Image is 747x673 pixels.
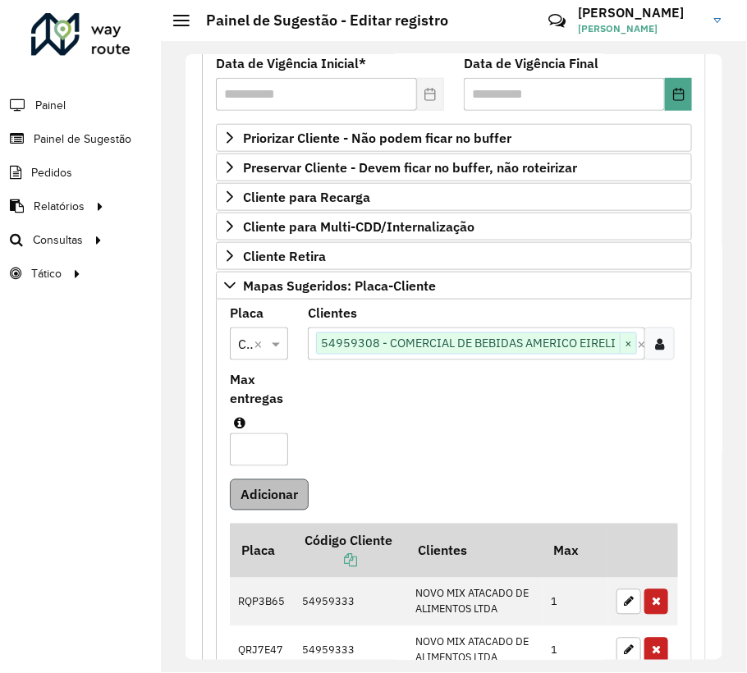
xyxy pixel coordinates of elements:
a: Mapas Sugeridos: Placa-Cliente [216,272,692,300]
th: Código Cliente [294,524,407,578]
td: 54959333 [294,578,407,626]
th: Placa [230,524,294,578]
label: Clientes [308,303,357,323]
label: Data de Vigência Final [464,53,598,73]
span: Consultas [33,231,83,249]
label: Max entregas [230,369,288,409]
span: 54959308 - COMERCIAL DE BEBIDAS AMERICO EIRELI [317,333,620,353]
button: Adicionar [230,479,309,510]
span: Priorizar Cliente - Não podem ficar no buffer [243,131,511,144]
a: Preservar Cliente - Devem ficar no buffer, não roteirizar [216,153,692,181]
th: Clientes [407,524,543,578]
span: Painel de Sugestão [34,130,131,148]
td: 1 [543,578,608,626]
td: NOVO MIX ATACADO DE ALIMENTOS LTDA [407,578,543,626]
span: Relatórios [34,198,85,215]
span: Tático [31,265,62,282]
label: Placa [230,303,264,323]
em: Máximo de clientes que serão colocados na mesma rota com os clientes informados [234,417,245,430]
a: Contato Rápido [539,3,575,39]
span: Cliente Retira [243,250,326,263]
a: Cliente para Multi-CDD/Internalização [216,213,692,240]
span: [PERSON_NAME] [579,21,702,36]
h3: [PERSON_NAME] [579,5,702,21]
h2: Painel de Sugestão - Editar registro [190,11,448,30]
span: Preservar Cliente - Devem ficar no buffer, não roteirizar [243,161,577,174]
td: RQP3B65 [230,578,294,626]
a: Copiar [305,552,357,569]
span: Clear all [637,334,646,354]
span: Pedidos [31,164,72,181]
th: Max [543,524,608,578]
span: Cliente para Recarga [243,190,370,204]
label: Data de Vigência Inicial [216,53,366,73]
span: × [620,334,636,354]
span: Clear all [254,334,268,354]
a: Cliente para Recarga [216,183,692,211]
span: Painel [35,97,66,114]
a: Priorizar Cliente - Não podem ficar no buffer [216,124,692,152]
span: Cliente para Multi-CDD/Internalização [243,220,474,233]
button: Choose Date [665,78,692,111]
a: Cliente Retira [216,242,692,270]
span: Mapas Sugeridos: Placa-Cliente [243,279,436,292]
